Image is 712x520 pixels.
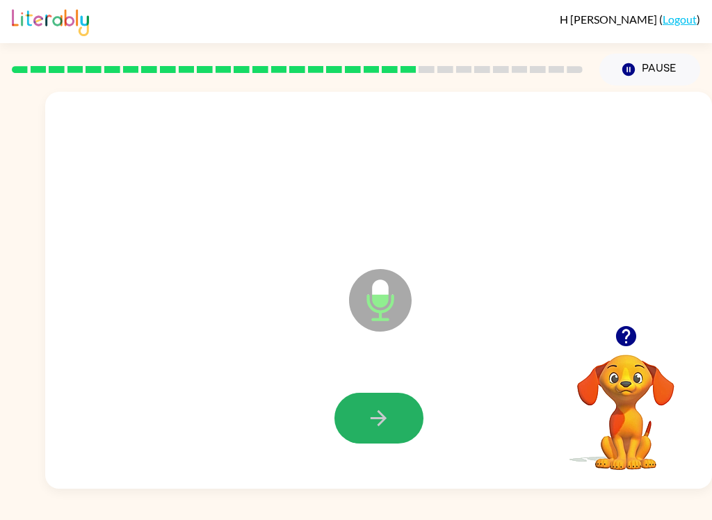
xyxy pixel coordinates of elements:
[556,333,695,472] video: Your browser must support playing .mp4 files to use Literably. Please try using another browser.
[560,13,659,26] span: H [PERSON_NAME]
[12,6,89,36] img: Literably
[560,13,700,26] div: ( )
[663,13,697,26] a: Logout
[599,54,700,86] button: Pause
